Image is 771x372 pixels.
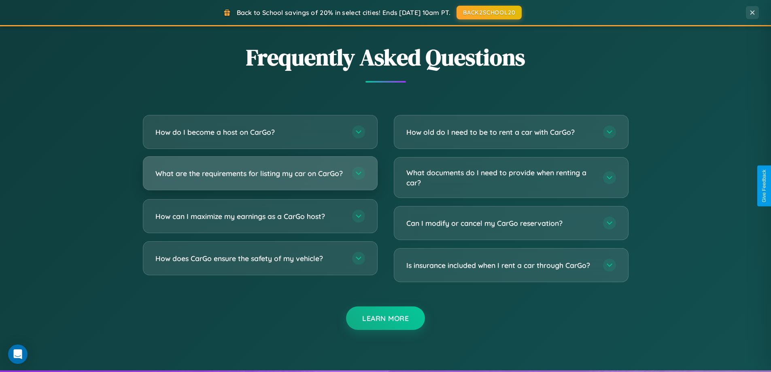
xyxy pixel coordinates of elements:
h2: Frequently Asked Questions [143,42,629,73]
h3: What documents do I need to provide when renting a car? [406,168,595,187]
h3: How can I maximize my earnings as a CarGo host? [155,211,344,221]
span: Back to School savings of 20% in select cities! Ends [DATE] 10am PT. [237,9,450,17]
div: Give Feedback [761,170,767,202]
button: BACK2SCHOOL20 [457,6,522,19]
h3: What are the requirements for listing my car on CarGo? [155,168,344,179]
h3: Can I modify or cancel my CarGo reservation? [406,218,595,228]
h3: How old do I need to be to rent a car with CarGo? [406,127,595,137]
h3: How does CarGo ensure the safety of my vehicle? [155,253,344,264]
h3: How do I become a host on CarGo? [155,127,344,137]
h3: Is insurance included when I rent a car through CarGo? [406,260,595,270]
div: Open Intercom Messenger [8,344,28,364]
button: Learn More [346,306,425,330]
